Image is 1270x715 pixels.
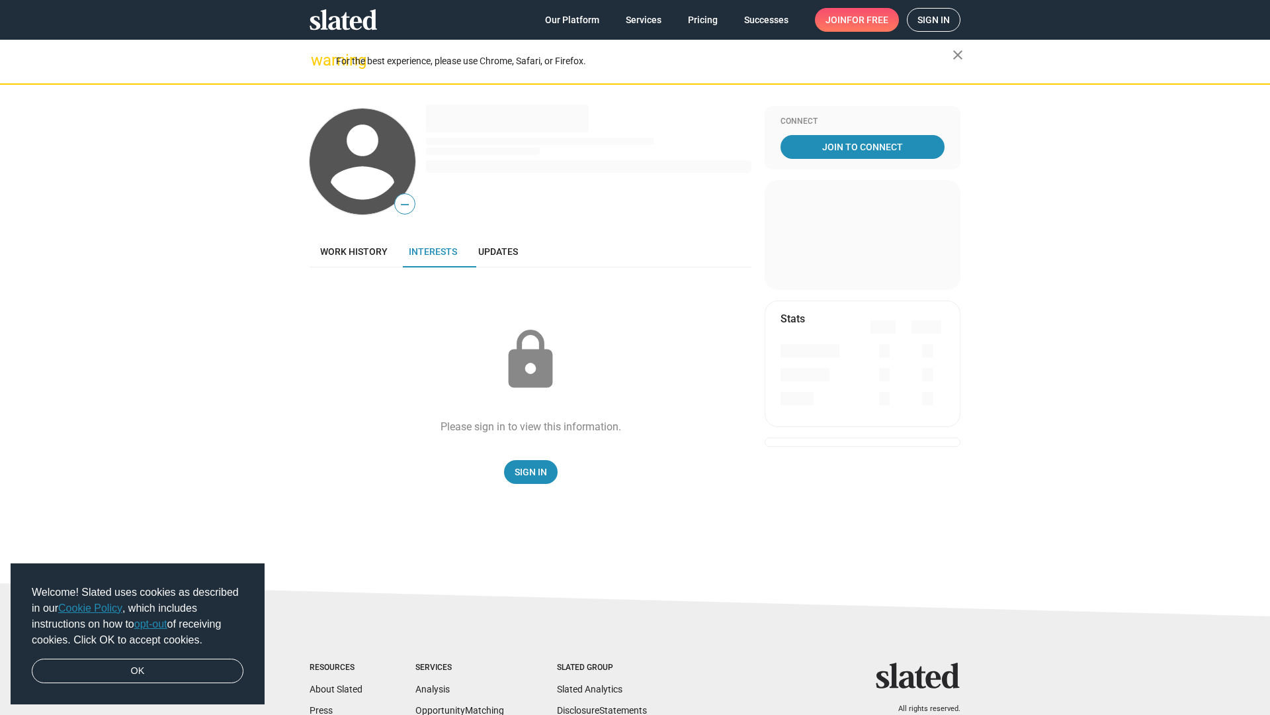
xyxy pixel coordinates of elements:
a: opt-out [134,618,167,630]
a: Slated Analytics [557,684,622,694]
mat-card-title: Stats [781,312,805,326]
div: Slated Group [557,663,647,673]
span: — [395,196,415,213]
a: Analysis [415,684,450,694]
span: Join [825,8,888,32]
span: Welcome! Slated uses cookies as described in our , which includes instructions on how to of recei... [32,585,243,648]
div: cookieconsent [11,563,265,705]
span: Join To Connect [783,135,942,159]
div: Please sign in to view this information. [441,420,621,434]
span: Pricing [688,8,718,32]
span: Work history [320,246,388,257]
a: Work history [310,236,398,267]
a: Services [615,8,672,32]
mat-icon: lock [497,327,564,393]
a: About Slated [310,684,362,694]
span: Successes [744,8,788,32]
mat-icon: close [950,47,966,63]
a: Cookie Policy [58,602,122,614]
div: Resources [310,663,362,673]
a: Sign in [907,8,960,32]
a: Sign In [504,460,558,484]
a: Successes [734,8,799,32]
a: Pricing [677,8,728,32]
span: Sign in [917,9,950,31]
span: Sign In [515,460,547,484]
a: Join To Connect [781,135,945,159]
div: For the best experience, please use Chrome, Safari, or Firefox. [336,52,952,70]
a: dismiss cookie message [32,659,243,684]
div: Connect [781,117,945,127]
a: Updates [468,236,529,267]
span: Updates [478,246,518,257]
div: Services [415,663,504,673]
a: Our Platform [534,8,610,32]
span: Our Platform [545,8,599,32]
a: Joinfor free [815,8,899,32]
span: for free [847,8,888,32]
span: Services [626,8,661,32]
span: Interests [409,246,457,257]
a: Interests [398,236,468,267]
mat-icon: warning [311,52,327,68]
